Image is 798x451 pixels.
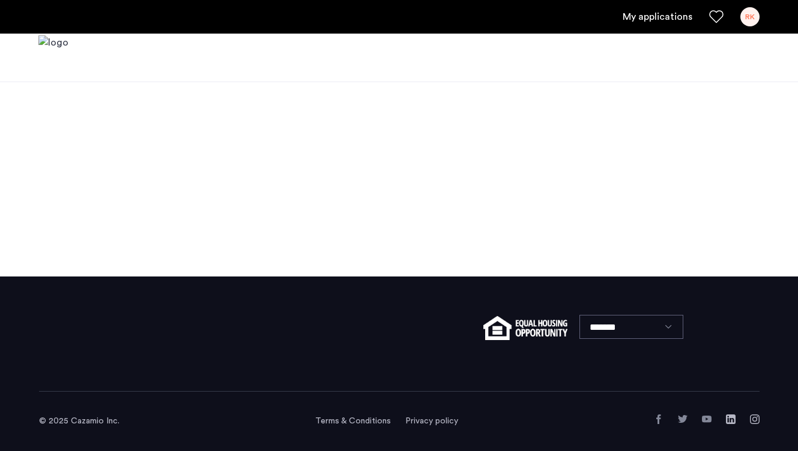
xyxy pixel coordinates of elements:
[702,414,712,424] a: YouTube
[483,316,567,340] img: equal-housing.png
[39,417,119,425] span: © 2025 Cazamio Inc.
[38,35,68,80] img: logo
[405,415,458,427] a: Privacy policy
[654,414,663,424] a: Facebook
[38,35,68,80] a: Cazamio logo
[750,414,760,424] a: Instagram
[726,414,736,424] a: LinkedIn
[623,10,692,24] a: My application
[579,315,683,339] select: Language select
[709,10,724,24] a: Favorites
[678,414,688,424] a: Twitter
[315,415,391,427] a: Terms and conditions
[740,7,760,26] div: RK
